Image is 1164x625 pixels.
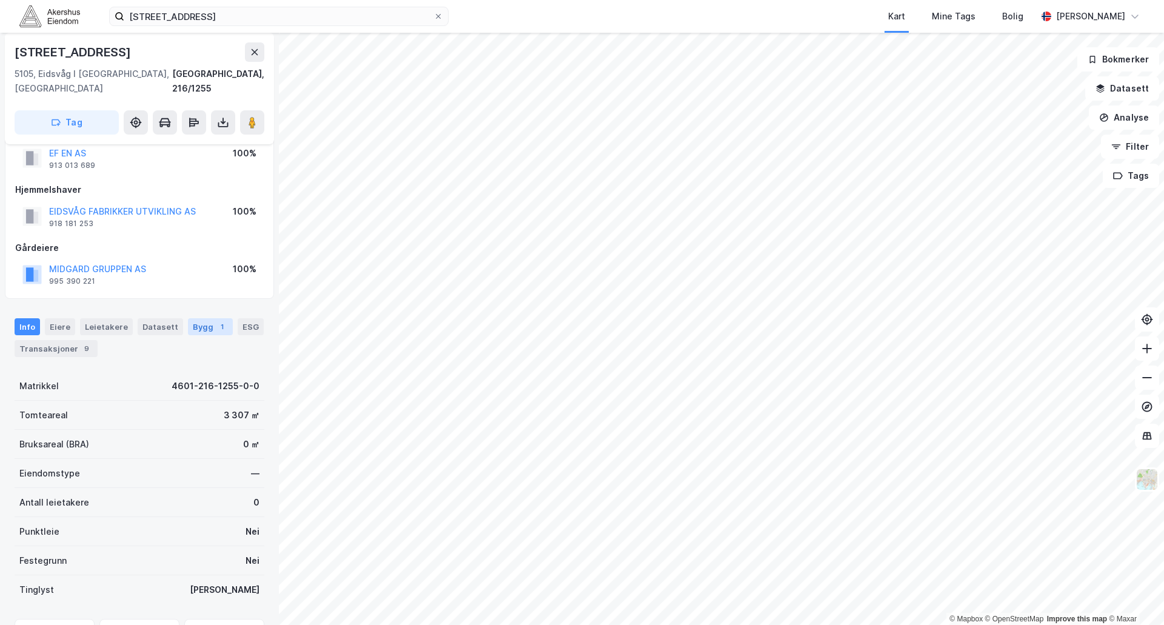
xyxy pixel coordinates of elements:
[1002,9,1023,24] div: Bolig
[19,408,68,423] div: Tomteareal
[1056,9,1125,24] div: [PERSON_NAME]
[1089,105,1159,130] button: Analyse
[15,241,264,255] div: Gårdeiere
[1085,76,1159,101] button: Datasett
[233,204,256,219] div: 100%
[124,7,433,25] input: Søk på adresse, matrikkel, gårdeiere, leietakere eller personer
[19,5,80,27] img: akershus-eiendom-logo.9091f326c980b4bce74ccdd9f866810c.svg
[19,583,54,597] div: Tinglyst
[224,408,259,423] div: 3 307 ㎡
[238,318,264,335] div: ESG
[1047,615,1107,623] a: Improve this map
[251,466,259,481] div: —
[1101,135,1159,159] button: Filter
[949,615,983,623] a: Mapbox
[45,318,75,335] div: Eiere
[19,524,59,539] div: Punktleie
[15,110,119,135] button: Tag
[15,318,40,335] div: Info
[188,318,233,335] div: Bygg
[1103,567,1164,625] div: Kontrollprogram for chat
[81,343,93,355] div: 9
[985,615,1044,623] a: OpenStreetMap
[932,9,975,24] div: Mine Tags
[49,219,93,229] div: 918 181 253
[138,318,183,335] div: Datasett
[190,583,259,597] div: [PERSON_NAME]
[19,437,89,452] div: Bruksareal (BRA)
[253,495,259,510] div: 0
[49,161,95,170] div: 913 013 689
[15,67,172,96] div: 5105, Eidsvåg I [GEOGRAPHIC_DATA], [GEOGRAPHIC_DATA]
[80,318,133,335] div: Leietakere
[216,321,228,333] div: 1
[1103,567,1164,625] iframe: Chat Widget
[19,379,59,393] div: Matrikkel
[246,553,259,568] div: Nei
[172,379,259,393] div: 4601-216-1255-0-0
[246,524,259,539] div: Nei
[233,262,256,276] div: 100%
[1077,47,1159,72] button: Bokmerker
[19,553,67,568] div: Festegrunn
[1103,164,1159,188] button: Tags
[243,437,259,452] div: 0 ㎡
[888,9,905,24] div: Kart
[15,340,98,357] div: Transaksjoner
[15,182,264,197] div: Hjemmelshaver
[15,42,133,62] div: [STREET_ADDRESS]
[49,276,95,286] div: 995 390 221
[172,67,264,96] div: [GEOGRAPHIC_DATA], 216/1255
[1136,468,1159,491] img: Z
[233,146,256,161] div: 100%
[19,495,89,510] div: Antall leietakere
[19,466,80,481] div: Eiendomstype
